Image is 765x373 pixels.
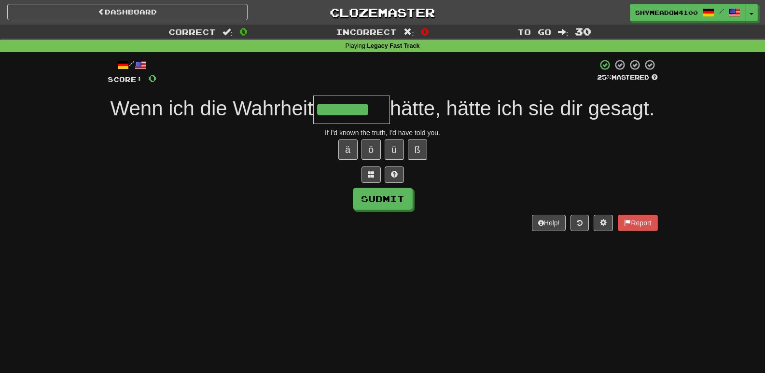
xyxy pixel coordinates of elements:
button: Switch sentence to multiple choice alt+p [362,166,381,183]
span: ShyMeadow4100 [635,8,698,17]
button: ö [362,139,381,160]
button: ä [338,139,358,160]
span: : [223,28,233,36]
button: ü [385,139,404,160]
a: ShyMeadow4100 / [630,4,746,21]
span: 25 % [597,73,612,81]
span: To go [517,27,551,37]
span: / [719,8,724,14]
span: 30 [575,26,591,37]
span: : [403,28,414,36]
button: ß [408,139,427,160]
a: Dashboard [7,4,248,20]
span: Correct [168,27,216,37]
button: Single letter hint - you only get 1 per sentence and score half the points! alt+h [385,166,404,183]
span: 0 [239,26,248,37]
span: Wenn ich die Wahrheit [111,97,313,120]
span: Incorrect [336,27,397,37]
div: / [108,59,156,71]
span: 0 [421,26,429,37]
button: Submit [353,188,413,210]
strong: Legacy Fast Track [367,42,419,49]
span: hätte, hätte ich sie dir gesagt. [390,97,655,120]
div: Mastered [597,73,658,82]
span: 0 [148,72,156,84]
span: Score: [108,75,142,83]
a: Clozemaster [262,4,502,21]
div: If I'd known the truth, I'd have told you. [108,128,658,138]
button: Report [618,215,657,231]
button: Help! [532,215,566,231]
button: Round history (alt+y) [570,215,589,231]
span: : [558,28,569,36]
